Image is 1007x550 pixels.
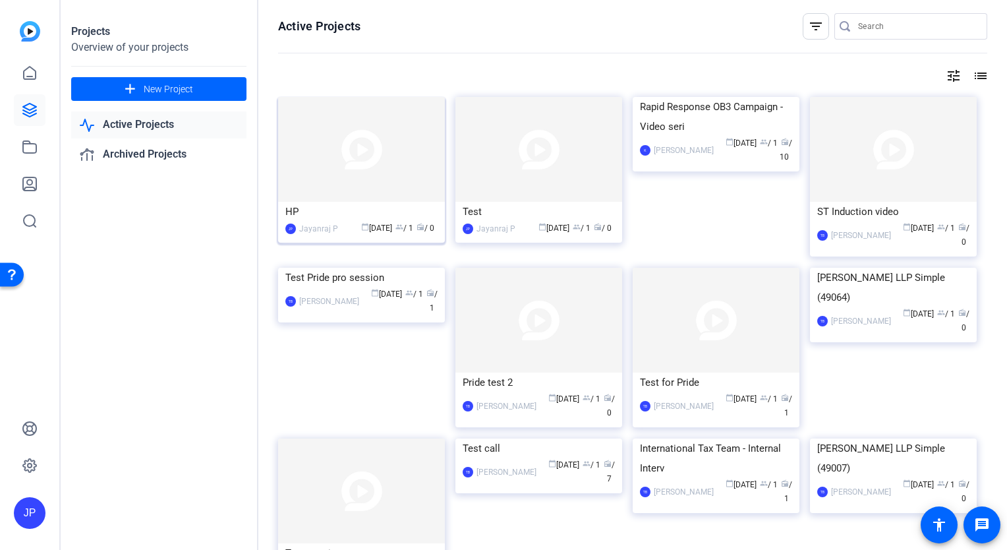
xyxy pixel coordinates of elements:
span: calendar_today [371,289,379,297]
span: group [937,479,945,487]
div: ST Induction video [817,202,969,222]
span: / 1 [937,480,955,489]
span: radio [958,223,966,231]
div: Pride test 2 [463,373,615,392]
span: / 1 [937,309,955,319]
button: New Project [71,77,246,101]
div: Test for Pride [640,373,792,392]
div: TB [817,316,828,326]
span: / 1 [583,460,600,470]
span: / 0 [594,224,612,233]
div: [PERSON_NAME] [654,400,714,413]
div: TB [463,401,473,412]
span: / 1 [781,480,792,503]
span: group [760,138,768,146]
div: HP [285,202,438,222]
span: group [583,460,590,468]
span: / 1 [760,480,778,489]
a: Archived Projects [71,141,246,168]
span: calendar_today [726,394,734,402]
span: [DATE] [903,224,934,233]
div: Test call [463,439,615,458]
span: radio [417,223,424,231]
span: calendar_today [548,460,556,468]
div: TB [463,467,473,477]
span: [DATE] [726,394,757,404]
div: [PERSON_NAME] [831,229,891,242]
span: / 0 [958,309,969,332]
div: Rapid Response OB3 Campaign - Video seri [640,97,792,137]
a: Active Projects [71,111,246,138]
span: radio [958,479,966,487]
div: [PERSON_NAME] [831,315,891,328]
span: [DATE] [548,394,579,404]
div: TB [640,487,650,497]
span: calendar_today [903,479,911,487]
input: Search [858,18,977,34]
span: group [405,289,413,297]
span: [DATE] [903,480,934,489]
span: calendar_today [726,138,734,146]
span: / 0 [417,224,434,233]
span: / 1 [426,290,438,313]
div: International Tax Team - Internal Interv [640,439,792,478]
span: / 0 [958,224,969,247]
span: radio [604,394,612,402]
span: calendar_today [903,223,911,231]
span: / 1 [395,224,413,233]
div: [PERSON_NAME] [299,295,359,308]
div: Test Pride pro session [285,268,438,288]
span: radio [604,460,612,468]
span: [DATE] [538,224,569,233]
span: group [937,309,945,317]
div: TB [817,230,828,241]
span: calendar_today [548,394,556,402]
span: calendar_today [903,309,911,317]
span: radio [781,479,789,487]
div: JP [285,224,296,234]
span: radio [958,309,966,317]
mat-icon: filter_list [808,18,824,34]
span: / 10 [780,138,792,162]
mat-icon: tune [946,68,962,84]
div: TB [640,401,650,412]
span: group [760,479,768,487]
h1: Active Projects [278,18,360,34]
div: K [640,145,650,156]
div: JP [14,497,45,529]
span: [DATE] [371,290,402,299]
span: radio [781,394,789,402]
div: TB [817,487,828,497]
span: radio [426,289,434,297]
span: / 1 [760,394,778,404]
div: [PERSON_NAME] LLP Simple (49064) [817,268,969,307]
div: TB [285,296,296,307]
span: / 1 [937,224,955,233]
span: / 1 [405,290,423,299]
div: [PERSON_NAME] [831,485,891,499]
mat-icon: message [974,517,990,533]
span: calendar_today [538,223,546,231]
span: [DATE] [548,460,579,470]
span: [DATE] [361,224,392,233]
div: [PERSON_NAME] LLP Simple (49007) [817,439,969,478]
div: [PERSON_NAME] [476,400,536,413]
span: [DATE] [726,138,757,148]
span: group [573,223,581,231]
div: Jayanraj P [299,222,338,235]
span: / 0 [604,394,615,417]
div: [PERSON_NAME] [476,466,536,479]
span: / 1 [583,394,600,404]
span: New Project [144,82,193,96]
span: [DATE] [903,309,934,319]
span: calendar_today [726,479,734,487]
mat-icon: add [122,81,138,98]
span: group [937,223,945,231]
span: / 1 [781,394,792,417]
div: [PERSON_NAME] [654,485,714,499]
div: Jayanraj P [476,222,515,235]
div: [PERSON_NAME] [654,144,714,157]
span: radio [781,138,789,146]
span: / 0 [958,480,969,503]
span: group [395,223,403,231]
